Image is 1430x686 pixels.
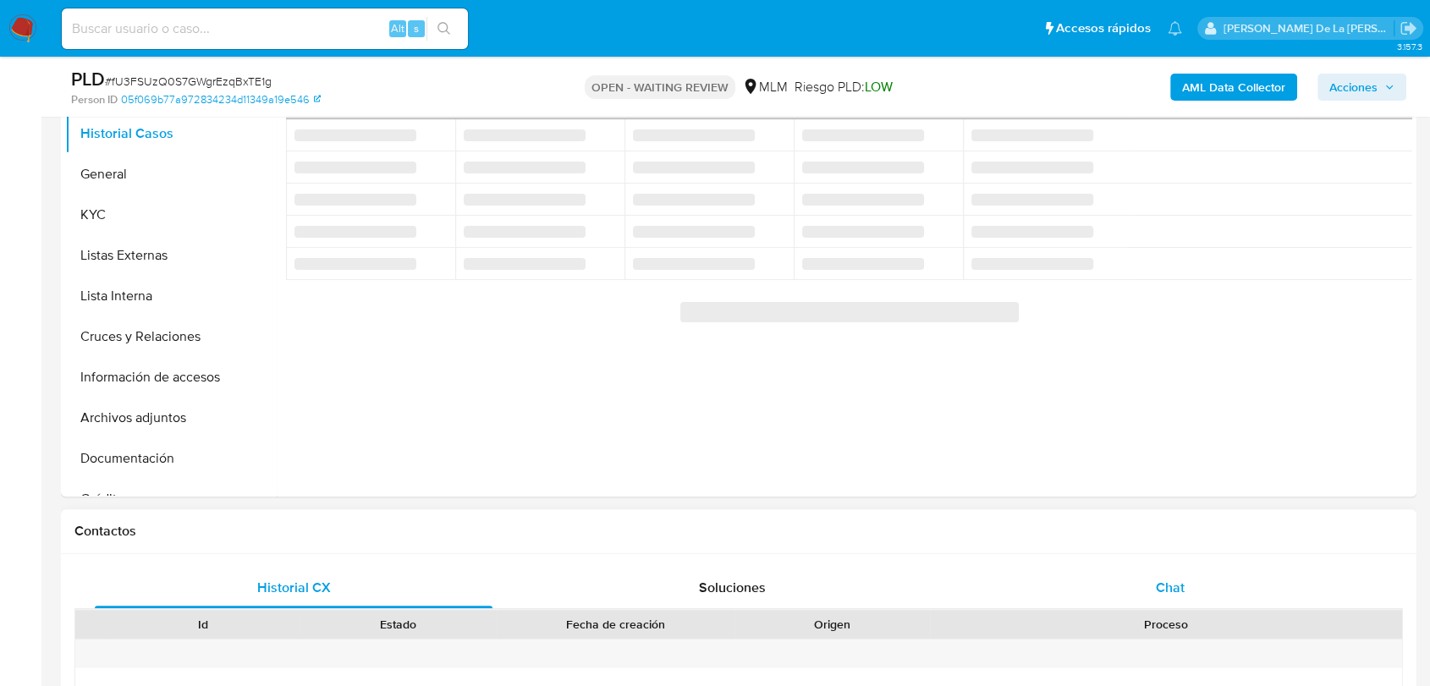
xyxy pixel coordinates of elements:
[65,276,277,316] button: Lista Interna
[65,235,277,276] button: Listas Externas
[1182,74,1285,101] b: AML Data Collector
[585,75,735,99] p: OPEN - WAITING REVIEW
[71,65,105,92] b: PLD
[65,479,277,519] button: Créditos
[117,616,289,633] div: Id
[508,616,723,633] div: Fecha de creación
[71,92,118,107] b: Person ID
[795,78,893,96] span: Riesgo PLD:
[65,195,277,235] button: KYC
[257,578,331,597] span: Historial CX
[1400,19,1417,37] a: Salir
[1056,19,1151,37] span: Accesos rápidos
[121,92,321,107] a: 05f069b77a972834234d11349a19e546
[426,17,461,41] button: search-icon
[699,578,766,597] span: Soluciones
[1170,74,1297,101] button: AML Data Collector
[1396,40,1422,53] span: 3.157.3
[65,438,277,479] button: Documentación
[1317,74,1406,101] button: Acciones
[391,20,404,36] span: Alt
[746,616,918,633] div: Origen
[1224,20,1394,36] p: javier.gutierrez@mercadolibre.com.mx
[65,316,277,357] button: Cruces y Relaciones
[62,18,468,40] input: Buscar usuario o caso...
[1168,21,1182,36] a: Notificaciones
[1156,578,1185,597] span: Chat
[414,20,419,36] span: s
[1329,74,1378,101] span: Acciones
[312,616,484,633] div: Estado
[65,113,277,154] button: Historial Casos
[742,78,788,96] div: MLM
[105,73,272,90] span: # fU3FSUzQ0S7GWgrEzqBxTE1g
[65,154,277,195] button: General
[65,357,277,398] button: Información de accesos
[942,616,1390,633] div: Proceso
[74,523,1403,540] h1: Contactos
[865,77,893,96] span: LOW
[65,398,277,438] button: Archivos adjuntos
